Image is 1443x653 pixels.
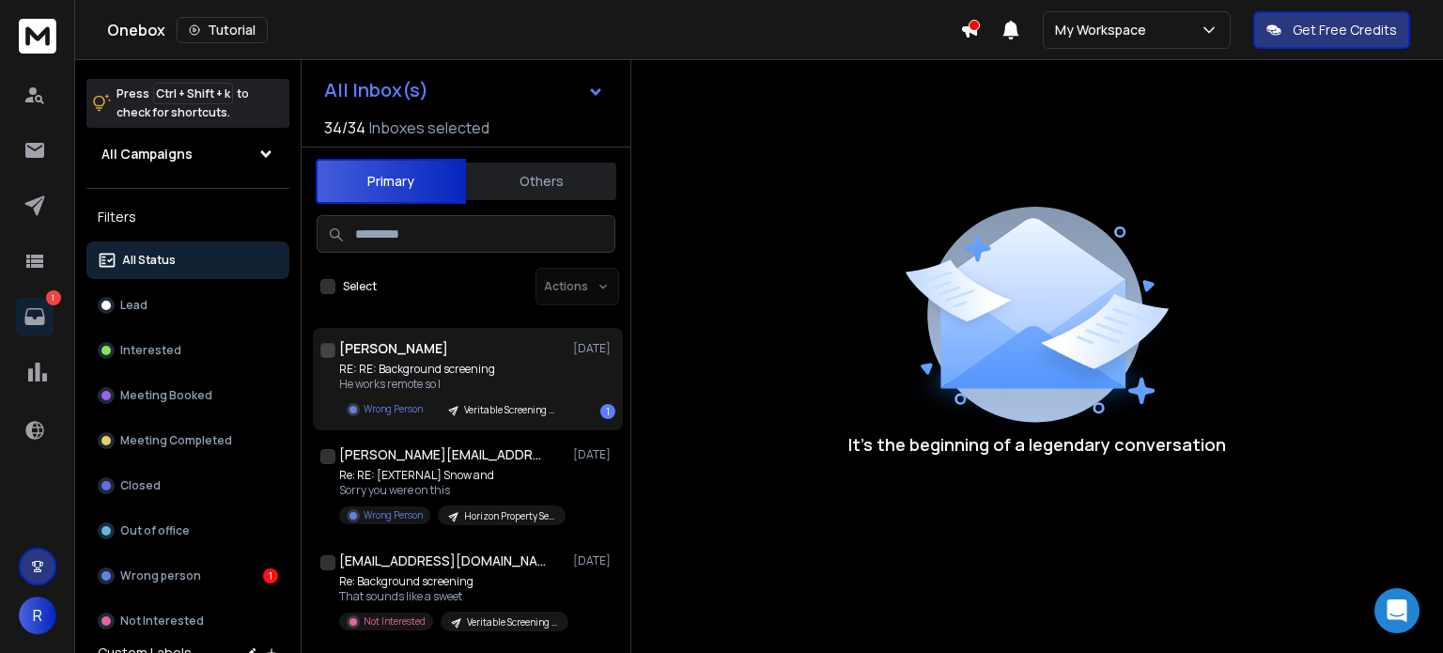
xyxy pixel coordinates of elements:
[120,388,212,403] p: Meeting Booked
[573,553,615,568] p: [DATE]
[464,509,554,523] p: Horizon Property Services - Proj 1 - Camp 1 of 1.5
[364,508,423,522] p: Wrong Person
[1374,588,1420,633] div: Open Intercom Messenger
[86,287,289,324] button: Lead
[339,589,565,604] p: That sounds like a sweet
[464,403,554,417] p: Veritable Screening - Proj 1 - Camp 1 of 5.5
[120,298,147,313] p: Lead
[86,602,289,640] button: Not Interested
[120,614,204,629] p: Not Interested
[339,552,546,570] h1: [EMAIL_ADDRESS][DOMAIN_NAME]
[339,468,565,483] p: Re: RE: [EXTERNAL] Snow and
[263,568,278,583] div: 1
[120,478,161,493] p: Closed
[364,614,426,629] p: Not Interested
[120,568,201,583] p: Wrong person
[309,71,619,109] button: All Inbox(s)
[86,332,289,369] button: Interested
[600,404,615,419] div: 1
[101,145,193,163] h1: All Campaigns
[467,615,557,630] p: Veritable Screening - Proj 1 - Camp 1 of 5.5
[153,83,233,104] span: Ctrl + Shift + k
[86,557,289,595] button: Wrong person1
[86,204,289,230] h3: Filters
[19,597,56,634] button: R
[16,298,54,335] a: 1
[339,574,565,589] p: Re: Background screening
[848,431,1226,458] p: It’s the beginning of a legendary conversation
[107,17,960,43] div: Onebox
[1293,21,1397,39] p: Get Free Credits
[339,377,565,392] p: He works remote so I
[86,377,289,414] button: Meeting Booked
[46,290,61,305] p: 1
[369,117,489,139] h3: Inboxes selected
[86,241,289,279] button: All Status
[339,339,448,358] h1: [PERSON_NAME]
[339,445,546,464] h1: [PERSON_NAME][EMAIL_ADDRESS][PERSON_NAME][DOMAIN_NAME]
[573,447,615,462] p: [DATE]
[86,467,289,505] button: Closed
[364,402,423,416] p: Wrong Person
[339,362,565,377] p: RE: RE: Background screening
[466,161,616,202] button: Others
[316,159,466,204] button: Primary
[86,512,289,550] button: Out of office
[116,85,249,122] p: Press to check for shortcuts.
[343,279,377,294] label: Select
[120,433,232,448] p: Meeting Completed
[324,81,428,100] h1: All Inbox(s)
[1253,11,1410,49] button: Get Free Credits
[324,117,365,139] span: 34 / 34
[120,523,190,538] p: Out of office
[86,135,289,173] button: All Campaigns
[120,343,181,358] p: Interested
[339,483,565,498] p: Sorry you were on this
[1055,21,1154,39] p: My Workspace
[177,17,268,43] button: Tutorial
[122,253,176,268] p: All Status
[573,341,615,356] p: [DATE]
[86,422,289,459] button: Meeting Completed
